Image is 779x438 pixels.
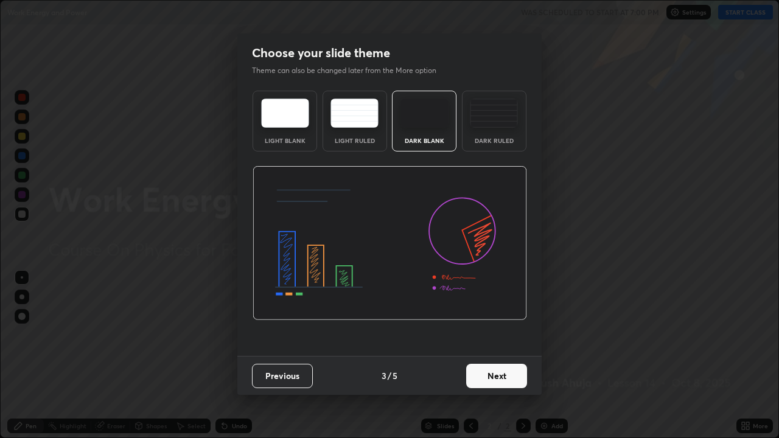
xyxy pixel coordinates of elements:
[388,369,391,382] h4: /
[330,99,379,128] img: lightRuledTheme.5fabf969.svg
[252,65,449,76] p: Theme can also be changed later from the More option
[466,364,527,388] button: Next
[252,45,390,61] h2: Choose your slide theme
[470,99,518,128] img: darkRuledTheme.de295e13.svg
[382,369,386,382] h4: 3
[400,99,449,128] img: darkTheme.f0cc69e5.svg
[470,137,519,144] div: Dark Ruled
[400,137,449,144] div: Dark Blank
[260,137,309,144] div: Light Blank
[330,137,379,144] div: Light Ruled
[393,369,397,382] h4: 5
[252,364,313,388] button: Previous
[261,99,309,128] img: lightTheme.e5ed3b09.svg
[253,166,527,321] img: darkThemeBanner.d06ce4a2.svg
